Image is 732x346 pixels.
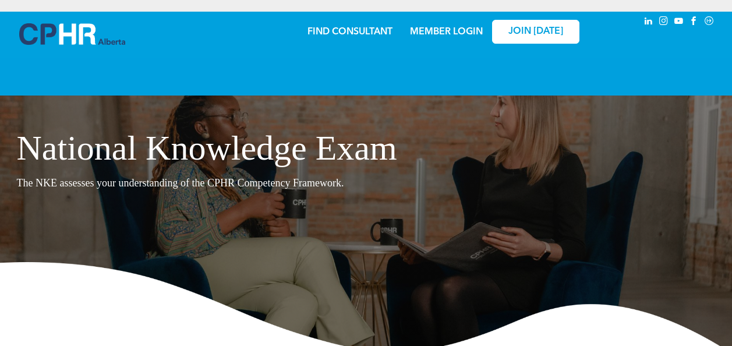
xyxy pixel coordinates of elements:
[508,26,563,37] span: JOIN [DATE]
[673,15,685,30] a: youtube
[307,27,392,37] a: FIND CONSULTANT
[703,15,716,30] a: Social network
[17,129,397,167] span: National Knowledge Exam
[492,20,579,44] a: JOIN [DATE]
[19,23,125,45] img: A blue and white logo for cp alberta
[688,15,701,30] a: facebook
[642,15,655,30] a: linkedin
[410,27,483,37] a: MEMBER LOGIN
[17,177,344,189] span: The NKE assesses your understanding of the CPHR Competency Framework.
[657,15,670,30] a: instagram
